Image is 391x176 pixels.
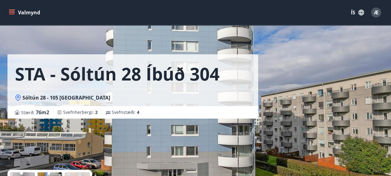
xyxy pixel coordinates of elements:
[21,109,49,116] span: Stærð :
[15,62,220,86] h1: STA - Sóltún 28 Íbúð 304
[22,94,110,101] span: Sóltún 28 - 105 [GEOGRAPHIC_DATA]
[7,7,43,18] button: menu
[63,109,98,115] span: Svefnherbergi :
[112,109,139,115] span: Svefnstæði :
[374,9,379,16] span: Æ
[95,109,98,115] span: 2
[36,109,49,116] span: 76 m2
[347,7,367,18] button: ÍS
[369,5,384,20] button: Æ
[137,109,139,115] span: 4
